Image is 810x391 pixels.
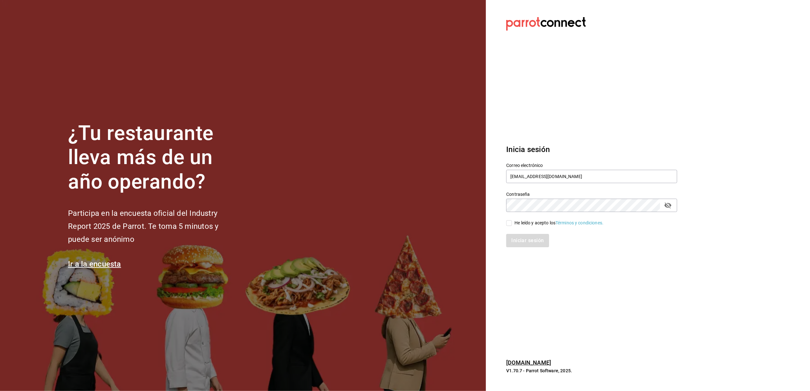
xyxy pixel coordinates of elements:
h1: ¿Tu restaurante lleva más de un año operando? [68,121,240,194]
h2: Participa en la encuesta oficial del Industry Report 2025 de Parrot. Te toma 5 minutos y puede se... [68,207,240,246]
div: He leído y acepto los [514,220,603,226]
h3: Inicia sesión [506,144,677,155]
button: passwordField [663,200,673,211]
input: Ingresa tu correo electrónico [506,170,677,183]
label: Correo electrónico [506,163,677,168]
a: Términos y condiciones. [555,220,603,225]
p: V1.70.7 - Parrot Software, 2025. [506,368,677,374]
a: Ir a la encuesta [68,260,121,268]
label: Contraseña [506,192,677,196]
a: [DOMAIN_NAME] [506,359,551,366]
